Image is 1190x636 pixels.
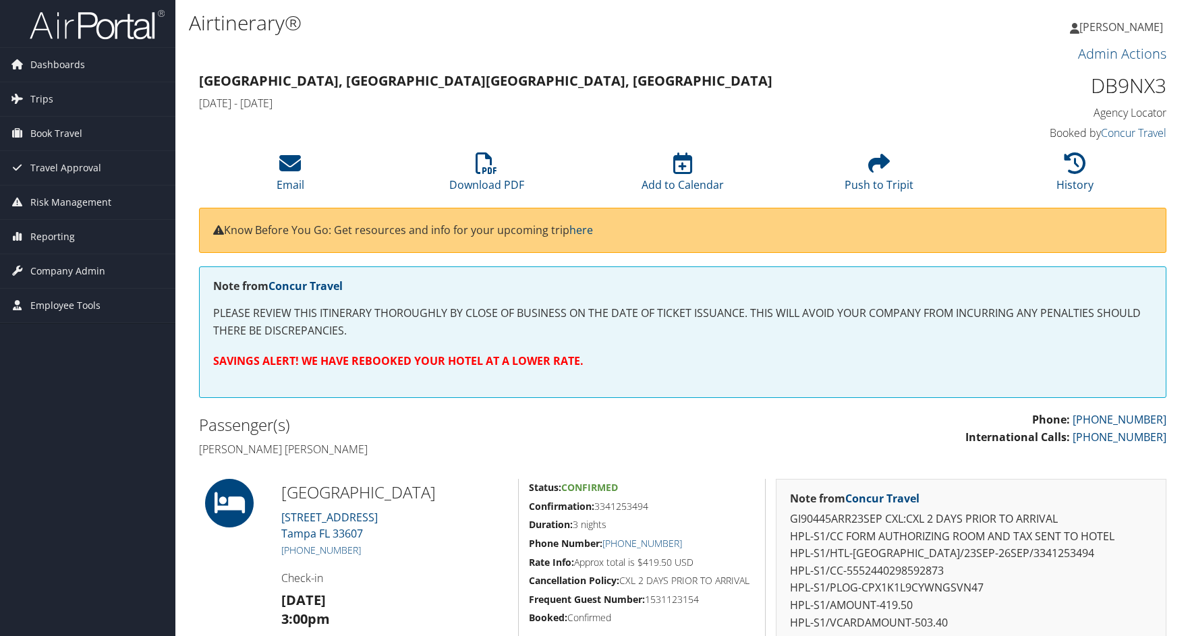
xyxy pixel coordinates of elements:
strong: Note from [213,279,343,293]
strong: Status: [529,481,561,494]
h4: Check-in [281,571,508,585]
a: [STREET_ADDRESS]Tampa FL 33607 [281,510,378,541]
a: Add to Calendar [642,160,724,192]
span: Company Admin [30,254,105,288]
strong: [GEOGRAPHIC_DATA], [GEOGRAPHIC_DATA] [GEOGRAPHIC_DATA], [GEOGRAPHIC_DATA] [199,71,772,90]
a: Concur Travel [268,279,343,293]
strong: Cancellation Policy: [529,574,619,587]
span: Confirmed [561,481,618,494]
span: Employee Tools [30,289,101,322]
h4: [PERSON_NAME] [PERSON_NAME] [199,442,673,457]
h5: Approx total is $419.50 USD [529,556,755,569]
strong: Duration: [529,518,573,531]
a: Concur Travel [845,491,919,506]
span: Reporting [30,220,75,254]
p: PLEASE REVIEW THIS ITINERARY THOROUGHLY BY CLOSE OF BUSINESS ON THE DATE OF TICKET ISSUANCE. THIS... [213,305,1152,339]
strong: Confirmation: [529,500,594,513]
span: Dashboards [30,48,85,82]
h4: [DATE] - [DATE] [199,96,919,111]
h2: [GEOGRAPHIC_DATA] [281,481,508,504]
strong: SAVINGS ALERT! WE HAVE REBOOKED YOUR HOTEL AT A LOWER RATE. [213,353,584,368]
strong: Rate Info: [529,556,574,569]
strong: International Calls: [965,430,1070,444]
span: Book Travel [30,117,82,150]
p: Know Before You Go: Get resources and info for your upcoming trip [213,222,1152,239]
a: [PHONE_NUMBER] [281,544,361,556]
h5: 3 nights [529,518,755,531]
h5: Confirmed [529,611,755,625]
a: History [1056,160,1094,192]
h1: DB9NX3 [940,71,1166,100]
strong: Frequent Guest Number: [529,593,645,606]
a: Admin Actions [1078,45,1166,63]
a: Push to Tripit [845,160,913,192]
strong: Phone Number: [529,537,602,550]
span: Trips [30,82,53,116]
h1: Airtinerary® [189,9,847,37]
h4: Agency Locator [940,105,1166,120]
a: Download PDF [449,160,524,192]
a: Email [277,160,304,192]
span: [PERSON_NAME] [1079,20,1163,34]
a: [PERSON_NAME] [1070,7,1177,47]
h2: Passenger(s) [199,413,673,436]
strong: Note from [790,491,919,506]
h4: Booked by [940,125,1166,140]
span: Travel Approval [30,151,101,185]
strong: Phone: [1032,412,1070,427]
p: GI90445ARR23SEP CXL:CXL 2 DAYS PRIOR TO ARRIVAL HPL-S1/CC FORM AUTHORIZING ROOM AND TAX SENT TO H... [790,511,1152,631]
a: [PHONE_NUMBER] [1073,430,1166,444]
span: Risk Management [30,185,111,219]
img: airportal-logo.png [30,9,165,40]
h5: CXL 2 DAYS PRIOR TO ARRIVAL [529,574,755,587]
a: here [569,223,593,237]
strong: Booked: [529,611,567,624]
a: Concur Travel [1101,125,1166,140]
h5: 1531123154 [529,593,755,606]
strong: [DATE] [281,591,326,609]
a: [PHONE_NUMBER] [1073,412,1166,427]
a: [PHONE_NUMBER] [602,537,682,550]
h5: 3341253494 [529,500,755,513]
strong: 3:00pm [281,610,330,628]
